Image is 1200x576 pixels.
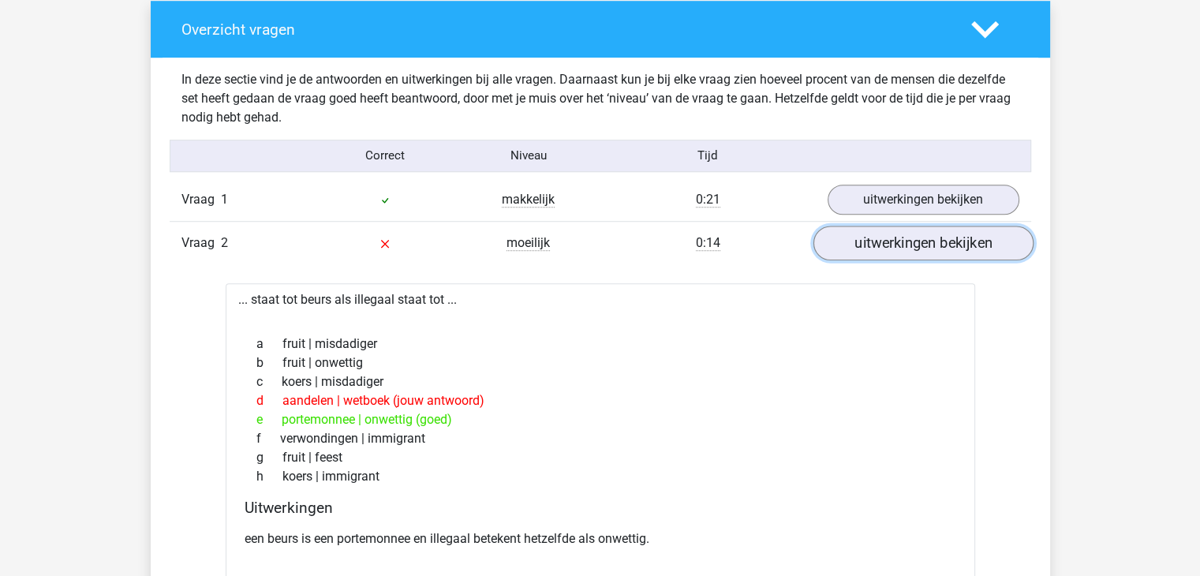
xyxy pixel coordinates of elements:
span: Vraag [181,190,221,209]
span: 0:14 [696,235,720,251]
span: b [256,353,282,372]
span: 2 [221,235,228,250]
div: aandelen | wetboek (jouw antwoord) [245,391,956,410]
div: fruit | onwettig [245,353,956,372]
div: verwondingen | immigrant [245,429,956,448]
span: d [256,391,282,410]
div: fruit | feest [245,448,956,467]
span: e [256,410,282,429]
a: uitwerkingen bekijken [813,226,1033,260]
div: In deze sectie vind je de antwoorden en uitwerkingen bij alle vragen. Daarnaast kun je bij elke v... [170,70,1031,127]
span: g [256,448,282,467]
div: Tijd [600,147,815,165]
span: h [256,467,282,486]
span: Vraag [181,234,221,252]
div: koers | misdadiger [245,372,956,391]
div: Correct [313,147,457,165]
a: uitwerkingen bekijken [828,185,1019,215]
span: 0:21 [696,192,720,208]
span: a [256,335,282,353]
div: koers | immigrant [245,467,956,486]
h4: Overzicht vragen [181,21,948,39]
span: makkelijk [502,192,555,208]
span: moeilijk [507,235,550,251]
div: portemonnee | onwettig (goed) [245,410,956,429]
span: c [256,372,282,391]
span: 1 [221,192,228,207]
div: Niveau [457,147,600,165]
h4: Uitwerkingen [245,499,956,517]
p: een beurs is een portemonnee en illegaal betekent hetzelfde als onwettig. [245,529,956,548]
div: fruit | misdadiger [245,335,956,353]
span: f [256,429,280,448]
